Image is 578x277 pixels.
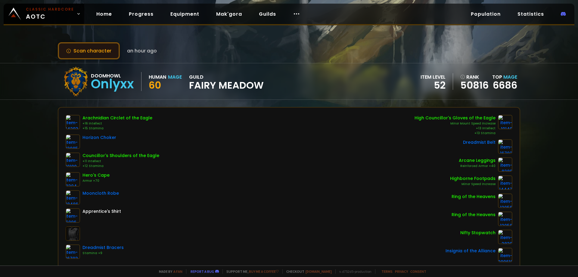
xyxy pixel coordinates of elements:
div: 52 [421,81,446,90]
span: an hour ago [127,47,157,55]
div: +13 Stamina [415,131,496,136]
div: Onlyxx [91,80,134,89]
img: item-10100 [66,153,80,167]
div: +16 Intellect [82,121,152,126]
span: Mage [503,74,517,80]
a: [DOMAIN_NAME] [306,269,332,274]
div: Councillor's Shoulders of the Eagle [82,153,159,159]
span: Made by [155,269,182,274]
img: item-12056 [498,212,512,226]
div: Mooncloth Robe [82,190,119,197]
img: item-10140 [498,115,512,129]
button: Scan character [58,42,120,59]
a: Mak'gora [211,8,247,20]
div: Minor Mount Speed Increase [415,121,496,126]
div: Mage [168,73,182,81]
a: Population [466,8,505,20]
div: Arachnidian Circlet of the Eagle [82,115,152,121]
a: Equipment [166,8,204,20]
div: rank [460,73,489,81]
div: Apprentice's Shirt [82,208,121,215]
div: Ring of the Heavens [452,194,496,200]
img: item-13085 [66,134,80,149]
span: 60 [149,78,161,92]
div: Horizon Choker [82,134,116,141]
img: item-14293 [66,115,80,129]
img: item-2820 [498,230,512,244]
span: AOTC [26,7,74,21]
div: Nifty Stopwatch [460,230,496,236]
div: Highborne Footpads [450,175,496,182]
div: Ring of the Heavens [452,212,496,218]
a: Consent [410,269,426,274]
div: Reinforced Armor +40 [459,164,496,168]
a: Progress [124,8,158,20]
img: item-8289 [498,157,512,172]
div: +11 Intellect [82,159,159,164]
div: item level [421,73,446,81]
img: item-6096 [66,208,80,223]
span: Support me, [222,269,279,274]
img: item-8304 [66,172,80,187]
img: item-12056 [498,194,512,208]
div: Top [492,73,517,81]
img: item-16703 [66,244,80,259]
div: guild [189,73,264,90]
div: Insignia of the Alliance [446,248,496,254]
div: Stamina +9 [82,251,124,256]
div: Arcane Leggings [459,157,496,164]
small: Classic Hardcore [26,7,74,12]
div: Doomhowl [91,72,134,80]
span: v. d752d5 - production [335,269,371,274]
img: item-16702 [498,139,512,154]
div: Armor +70 [82,178,110,183]
a: Privacy [395,269,408,274]
span: Checkout [282,269,332,274]
a: Buy me a coffee [249,269,279,274]
a: a fan [173,269,182,274]
a: Home [92,8,117,20]
a: Report a bug [191,269,214,274]
a: Statistics [513,8,549,20]
div: High Councillor's Gloves of the Eagle [415,115,496,121]
div: Human [149,73,166,81]
div: +12 Stamina [82,164,159,168]
span: Fairy Meadow [189,81,264,90]
a: 6686 [493,78,517,92]
div: Dreadmist Belt [463,139,496,146]
img: item-14447 [498,175,512,190]
a: Terms [381,269,393,274]
div: +15 Stamina [82,126,152,131]
div: Hero's Cape [82,172,110,178]
a: 50816 [460,81,489,90]
a: Guilds [254,8,281,20]
div: Minor Speed Increase [450,182,496,187]
img: item-18486 [66,190,80,205]
div: Dreadmist Bracers [82,244,124,251]
a: Classic HardcoreAOTC [4,4,84,24]
div: +13 Intellect [415,126,496,131]
img: item-209618 [498,248,512,262]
